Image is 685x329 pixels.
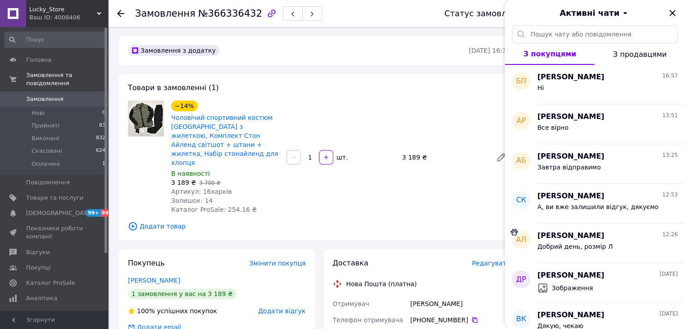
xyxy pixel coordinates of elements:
span: АР [517,116,526,126]
span: ДР [516,274,526,285]
button: АЛ[PERSON_NAME]12:26Добрий день, розмір Л [505,224,685,263]
span: Змінити покупця [250,260,306,267]
span: СК [516,195,526,206]
span: [PERSON_NAME] [537,231,604,241]
span: [DEMOGRAPHIC_DATA] [26,209,93,217]
span: БП [516,76,526,87]
span: Товари та послуги [26,194,83,202]
span: 832 [96,134,105,142]
span: Завтра відправимо [537,164,601,171]
span: Редагувати [472,260,510,267]
span: Оплачені [32,160,60,168]
div: 1 замовлення у вас на 3 189 ₴ [128,288,236,299]
span: Артикул: 16харків [171,188,232,195]
span: 83 [99,122,105,130]
div: 3 189 ₴ [399,151,489,164]
span: 12:53 [662,191,678,199]
div: Замовлення з додатку [128,45,219,56]
a: Чоловічий спортивний костюм [GEOGRAPHIC_DATA] з жилеткою, Комплект Стон Айленд світшот + штани + ... [171,114,278,166]
button: ДР[PERSON_NAME][DATE]Зображення [505,263,685,303]
span: Ні [537,84,544,91]
div: [PERSON_NAME] [408,296,512,312]
span: З покупцями [523,50,576,58]
span: 99+ [86,209,100,217]
span: Додати товар [128,221,510,231]
span: 624 [96,147,105,155]
button: З покупцями [505,43,594,65]
img: Чоловічий спортивний костюм Stone Island з жилеткою, Комплект Стон Айленд світшот + штани + жилет... [128,101,163,136]
a: [PERSON_NAME] [128,277,180,284]
span: Виконані [32,134,59,142]
span: Залишок: 14 [171,197,213,204]
span: Додати відгук [258,307,305,315]
span: Нові [32,109,45,117]
span: 13:25 [662,151,678,159]
span: Доставка [333,259,368,267]
span: З продавцями [613,50,667,59]
button: СК[PERSON_NAME]12:53А, ви вже залишили відгук, дякуємо [505,184,685,224]
div: Нова Пошта (платна) [344,279,419,288]
span: 16:57 [662,72,678,80]
span: 0 [102,109,105,117]
div: −14% [171,101,198,111]
span: [DATE] [659,270,678,278]
span: №366336432 [198,8,262,19]
button: Активні чати [530,7,660,19]
input: Пошук чату або повідомлення [512,25,678,43]
span: Відгуки [26,248,50,256]
span: 13:51 [662,112,678,119]
span: ВК [516,314,526,324]
time: [DATE] 16:36 [469,47,510,54]
span: [PERSON_NAME] [537,270,604,281]
input: Пошук [5,32,106,48]
span: 12:26 [662,231,678,238]
span: [PERSON_NAME] [537,72,604,82]
span: [PERSON_NAME] [537,191,604,201]
div: Ваш ID: 4008406 [29,14,108,22]
span: Замовлення та повідомлення [26,71,108,87]
span: 3 700 ₴ [199,180,220,186]
span: Головна [26,56,51,64]
span: 1 [102,160,105,168]
div: шт. [334,153,349,162]
span: 99+ [100,209,115,217]
span: Все вірно [537,124,568,131]
span: Lucky_Store [29,5,97,14]
span: Покупці [26,264,50,272]
a: Редагувати [492,148,510,166]
span: Товари в замовленні (1) [128,83,219,92]
span: Отримувач [333,300,369,307]
span: 100% [137,307,155,315]
span: А, ви вже залишили відгук, дякуємо [537,203,658,210]
button: АБ[PERSON_NAME]13:25Завтра відправимо [505,144,685,184]
span: 3 189 ₴ [171,179,196,186]
span: [DATE] [659,310,678,318]
span: Покупець [128,259,165,267]
span: АБ [516,155,526,166]
span: Прийняті [32,122,59,130]
span: [PERSON_NAME] [537,151,604,162]
span: Каталог ProSale: 254.16 ₴ [171,206,257,213]
div: Статус замовлення [445,9,527,18]
span: Каталог ProSale [26,279,75,287]
span: АЛ [516,235,526,245]
button: АР[PERSON_NAME]13:51Все вірно [505,105,685,144]
span: Показники роботи компанії [26,224,83,241]
span: Повідомлення [26,178,70,187]
span: Добрий день, розмір Л [537,243,612,250]
span: Аналітика [26,294,57,302]
span: Управління сайтом [26,310,83,326]
span: Телефон отримувача [333,316,403,324]
span: Активні чати [559,7,619,19]
span: [PERSON_NAME] [537,112,604,122]
span: В наявності [171,170,210,177]
span: Скасовані [32,147,62,155]
button: Закрити [667,8,678,18]
div: успішних покупок [128,306,217,315]
span: Зображення [552,283,593,292]
span: Замовлення [135,8,195,19]
div: Повернутися назад [117,9,124,18]
div: [PHONE_NUMBER] [410,315,510,324]
button: БП[PERSON_NAME]16:57Ні [505,65,685,105]
button: З продавцями [594,43,685,65]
